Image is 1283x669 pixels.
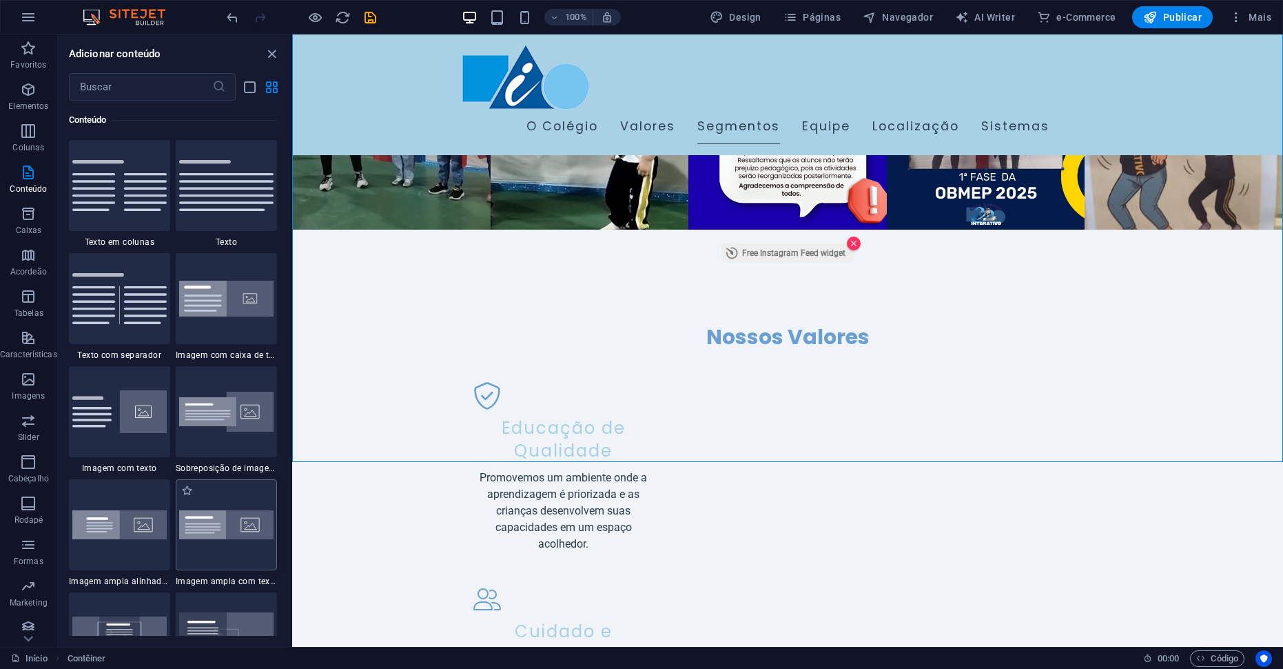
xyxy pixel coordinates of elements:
h6: Adicionar conteúdo [69,46,161,62]
span: Mais [1229,10,1271,24]
i: Recarregar página [335,10,351,26]
p: Imagens [12,390,45,401]
span: Clique para selecionar. Clique duas vezes para editar [68,650,106,667]
div: Imagem ampla alinhada com o texto [69,479,170,587]
h6: Tempo de sessão [1143,650,1180,667]
img: wide-image-with-text-aligned.svg [72,510,167,539]
p: Acordeão [10,266,47,277]
button: Design [704,6,767,28]
img: text-image-overlap.svg [179,392,274,432]
p: Tabelas [14,308,43,319]
button: save [362,9,378,26]
button: Código [1190,650,1244,667]
i: Ao redimensionar, ajusta automaticamente o nível de zoom para caber no dispositivo escolhido. [601,11,613,23]
button: Usercentrics [1255,650,1272,667]
p: Marketing [10,597,48,608]
button: grid-view [263,79,280,95]
span: Design [710,10,761,24]
p: Favoritos [10,59,46,70]
p: Conteúdo [10,183,47,194]
span: Texto em colunas [69,237,170,248]
img: Editor Logo [79,9,183,26]
span: Texto com separador [69,350,170,361]
div: Imagem ampla com texto [176,479,277,587]
span: Adicionar aos favoritos [181,485,193,497]
span: Sobreposição de imagem de texto [176,463,277,474]
button: undo [224,9,240,26]
i: Salvar (Ctrl+S) [362,10,378,26]
span: Imagem ampla com texto [176,576,277,587]
button: 100% [544,9,593,26]
h6: Conteúdo [69,112,277,128]
img: text-with-separator.svg [72,273,167,323]
span: Imagem com texto [69,463,170,474]
i: Desfazer: Apagar elementos (Ctrl+Z) [225,10,240,26]
p: Elementos [8,101,48,112]
img: wide-image-with-text.svg [179,510,274,539]
img: text-on-bacground.svg [179,612,274,663]
span: Texto [176,237,277,248]
nav: breadcrumb [68,650,106,667]
span: Imagem com caixa de texto [176,350,277,361]
p: Colunas [12,142,44,153]
img: text-with-image-v4.svg [72,390,167,432]
img: text-in-columns.svg [72,160,167,210]
img: image-with-text-box.svg [179,281,274,317]
button: Mais [1224,6,1277,28]
span: Navegador [863,10,933,24]
p: Cabeçalho [8,473,49,484]
span: Imagem ampla alinhada com o texto [69,576,170,587]
span: AI Writer [955,10,1015,24]
div: Texto em colunas [69,140,170,248]
span: : [1167,653,1169,663]
button: AI Writer [950,6,1020,28]
button: e-Commerce [1031,6,1121,28]
span: Código [1196,650,1238,667]
span: e-Commerce [1037,10,1116,24]
p: Formas [14,556,43,567]
img: text.svg [179,160,274,210]
div: Imagem com caixa de texto [176,253,277,361]
img: text-on-background-centered.svg [72,617,167,659]
span: Páginas [783,10,841,24]
input: Buscar [69,73,212,101]
button: Publicar [1132,6,1213,28]
button: list-view [241,79,258,95]
h6: 100% [565,9,587,26]
p: Rodapé [14,515,43,526]
div: Texto [176,140,277,248]
div: Texto com separador [69,253,170,361]
button: reload [334,9,351,26]
div: Design (Ctrl+Alt+Y) [704,6,767,28]
p: Slider [18,432,39,443]
a: Clique para cancelar a seleção. Clique duas vezes para abrir as Páginas [11,650,48,667]
button: Páginas [778,6,846,28]
button: Navegador [857,6,938,28]
button: Clique aqui para sair do modo de visualização e continuar editando [307,9,323,26]
div: Imagem com texto [69,366,170,474]
div: Sobreposição de imagem de texto [176,366,277,474]
button: close panel [263,46,280,62]
span: Publicar [1143,10,1202,24]
span: 00 00 [1158,650,1179,667]
p: Caixas [16,225,42,236]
